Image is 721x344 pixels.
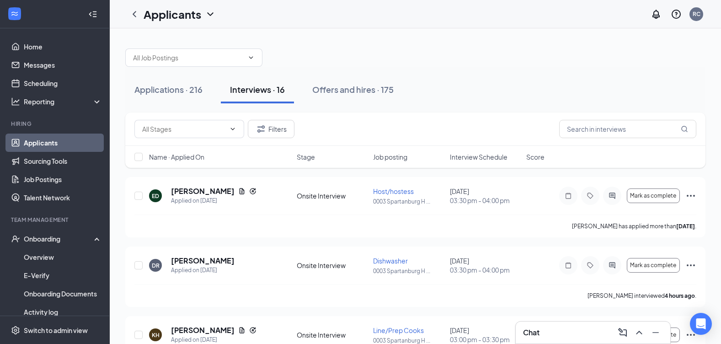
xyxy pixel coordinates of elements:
[450,256,521,274] div: [DATE]
[171,266,235,275] div: Applied on [DATE]
[149,152,204,161] span: Name · Applied On
[297,330,368,339] div: Onsite Interview
[450,326,521,344] div: [DATE]
[572,222,696,230] p: [PERSON_NAME] has applied more than .
[373,198,444,205] p: 0003 Spartanburg H ...
[681,125,688,133] svg: MagnifyingGlass
[630,262,676,269] span: Mark as complete
[129,9,140,20] svg: ChevronLeft
[24,285,102,303] a: Onboarding Documents
[450,187,521,205] div: [DATE]
[205,9,216,20] svg: ChevronDown
[523,328,539,338] h3: Chat
[450,335,521,344] span: 03:00 pm - 03:30 pm
[615,325,630,340] button: ComposeMessage
[11,326,20,335] svg: Settings
[249,327,256,334] svg: Reapply
[247,54,255,61] svg: ChevronDown
[24,188,102,207] a: Talent Network
[685,329,696,340] svg: Ellipses
[665,292,695,299] b: 4 hours ago
[11,120,100,128] div: Hiring
[249,188,256,195] svg: Reapply
[248,120,294,138] button: Filter Filters
[632,325,646,340] button: ChevronUp
[171,256,235,266] h5: [PERSON_NAME]
[144,6,201,22] h1: Applicants
[24,38,102,56] a: Home
[373,326,424,334] span: Line/Prep Cooks
[450,152,507,161] span: Interview Schedule
[24,234,94,243] div: Onboarding
[312,84,394,95] div: Offers and hires · 175
[563,262,574,269] svg: Note
[152,331,160,339] div: KH
[24,97,102,106] div: Reporting
[24,56,102,74] a: Messages
[24,326,88,335] div: Switch to admin view
[607,262,618,269] svg: ActiveChat
[24,248,102,266] a: Overview
[607,192,618,199] svg: ActiveChat
[142,124,225,134] input: All Stages
[24,74,102,92] a: Scheduling
[648,325,663,340] button: Minimize
[10,9,19,18] svg: WorkstreamLogo
[24,134,102,152] a: Applicants
[297,191,368,200] div: Onsite Interview
[585,262,596,269] svg: Tag
[373,267,444,275] p: 0003 Spartanburg H ...
[297,152,315,161] span: Stage
[526,152,545,161] span: Score
[587,292,696,300] p: [PERSON_NAME] interviewed .
[651,9,662,20] svg: Notifications
[450,265,521,274] span: 03:30 pm - 04:00 pm
[373,187,414,195] span: Host/hostess
[685,190,696,201] svg: Ellipses
[450,196,521,205] span: 03:30 pm - 04:00 pm
[559,120,696,138] input: Search in interviews
[693,10,700,18] div: RC
[133,53,244,63] input: All Job Postings
[238,327,246,334] svg: Document
[24,303,102,321] a: Activity log
[373,257,408,265] span: Dishwasher
[297,261,368,270] div: Onsite Interview
[11,234,20,243] svg: UserCheck
[24,266,102,285] a: E-Verify
[11,216,100,224] div: Team Management
[11,97,20,106] svg: Analysis
[617,327,628,338] svg: ComposeMessage
[373,152,407,161] span: Job posting
[171,325,235,335] h5: [PERSON_NAME]
[671,9,682,20] svg: QuestionInfo
[171,186,235,196] h5: [PERSON_NAME]
[685,260,696,271] svg: Ellipses
[690,313,712,335] div: Open Intercom Messenger
[152,262,160,269] div: DR
[230,84,285,95] div: Interviews · 16
[585,192,596,199] svg: Tag
[627,258,680,273] button: Mark as complete
[630,193,676,199] span: Mark as complete
[24,170,102,188] a: Job Postings
[627,188,680,203] button: Mark as complete
[256,124,267,134] svg: Filter
[676,223,695,230] b: [DATE]
[650,327,661,338] svg: Minimize
[134,84,203,95] div: Applications · 216
[238,188,246,195] svg: Document
[88,10,97,19] svg: Collapse
[563,192,574,199] svg: Note
[634,327,645,338] svg: ChevronUp
[24,152,102,170] a: Sourcing Tools
[171,196,256,205] div: Applied on [DATE]
[152,192,159,200] div: ED
[229,125,236,133] svg: ChevronDown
